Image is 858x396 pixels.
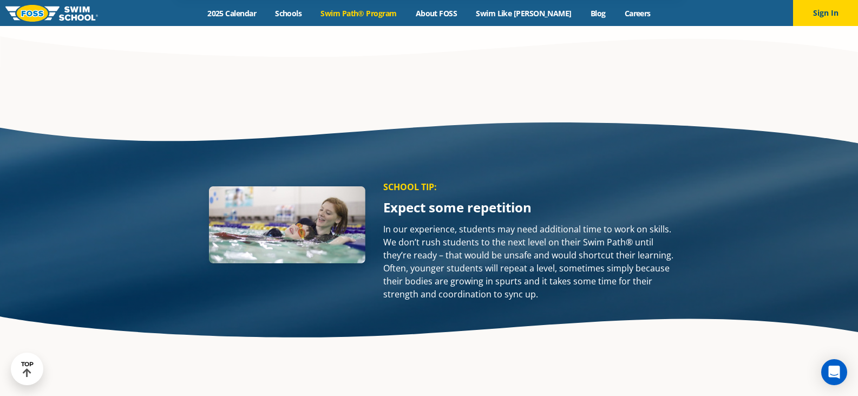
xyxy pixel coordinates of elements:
a: 2025 Calendar [198,8,266,18]
a: Swim Like [PERSON_NAME] [467,8,581,18]
p: In our experience, students may need additional time to work on skills. We don’t rush students to... [383,223,679,301]
img: FOSS Swim School Logo [5,5,98,22]
p: Expect some repetition [383,201,679,214]
div: TOP [21,361,34,378]
a: Blog [581,8,615,18]
a: About FOSS [406,8,467,18]
a: Schools [266,8,311,18]
a: Swim Path® Program [311,8,406,18]
div: Open Intercom Messenger [821,359,847,385]
a: Careers [615,8,660,18]
p: SCHOOL TIP: [383,181,679,192]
